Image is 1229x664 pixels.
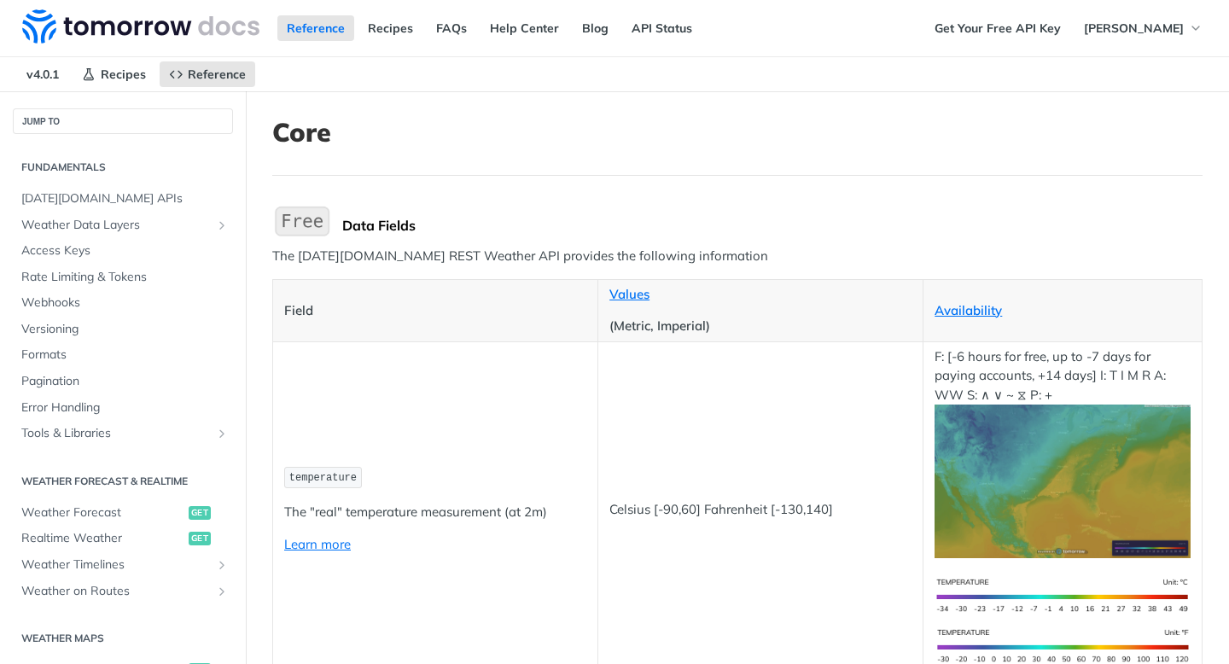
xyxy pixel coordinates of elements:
[925,15,1070,41] a: Get Your Free API Key
[21,583,211,600] span: Weather on Routes
[73,61,155,87] a: Recipes
[284,503,586,522] p: The "real" temperature measurement (at 2m)
[13,421,233,446] a: Tools & LibrariesShow subpages for Tools & Libraries
[21,399,229,416] span: Error Handling
[13,631,233,646] h2: Weather Maps
[21,294,229,312] span: Webhooks
[284,536,351,552] a: Learn more
[284,467,362,488] code: temperature
[427,15,476,41] a: FAQs
[1075,15,1212,41] button: [PERSON_NAME]
[935,587,1191,603] span: Expand image
[21,425,211,442] span: Tools & Libraries
[21,530,184,547] span: Realtime Weather
[101,67,146,82] span: Recipes
[13,160,233,175] h2: Fundamentals
[21,373,229,390] span: Pagination
[13,317,233,342] a: Versioning
[21,321,229,338] span: Versioning
[13,500,233,526] a: Weather Forecastget
[215,427,229,440] button: Show subpages for Tools & Libraries
[13,290,233,316] a: Webhooks
[622,15,702,41] a: API Status
[609,500,912,520] p: Celsius [-90,60] Fahrenheit [-130,140]
[189,532,211,545] span: get
[358,15,422,41] a: Recipes
[481,15,568,41] a: Help Center
[21,347,229,364] span: Formats
[215,218,229,232] button: Show subpages for Weather Data Layers
[609,286,649,302] a: Values
[935,302,1002,318] a: Availability
[13,579,233,604] a: Weather on RoutesShow subpages for Weather on Routes
[13,474,233,489] h2: Weather Forecast & realtime
[21,242,229,259] span: Access Keys
[1084,20,1184,36] span: [PERSON_NAME]
[13,395,233,421] a: Error Handling
[935,347,1191,558] p: F: [-6 hours for free, up to -7 days for paying accounts, +14 days] I: T I M R A: WW S: ∧ ∨ ~ ⧖ P: +
[17,61,68,87] span: v4.0.1
[21,556,211,574] span: Weather Timelines
[13,265,233,290] a: Rate Limiting & Tokens
[215,558,229,572] button: Show subpages for Weather Timelines
[188,67,246,82] span: Reference
[13,369,233,394] a: Pagination
[573,15,618,41] a: Blog
[342,217,1203,234] div: Data Fields
[13,213,233,238] a: Weather Data LayersShow subpages for Weather Data Layers
[272,247,1203,266] p: The [DATE][DOMAIN_NAME] REST Weather API provides the following information
[13,342,233,368] a: Formats
[277,15,354,41] a: Reference
[13,552,233,578] a: Weather TimelinesShow subpages for Weather Timelines
[284,301,586,321] p: Field
[21,217,211,234] span: Weather Data Layers
[13,186,233,212] a: [DATE][DOMAIN_NAME] APIs
[160,61,255,87] a: Reference
[21,190,229,207] span: [DATE][DOMAIN_NAME] APIs
[272,117,1203,148] h1: Core
[609,317,912,336] p: (Metric, Imperial)
[13,238,233,264] a: Access Keys
[935,638,1191,654] span: Expand image
[22,9,259,44] img: Tomorrow.io Weather API Docs
[21,269,229,286] span: Rate Limiting & Tokens
[13,526,233,551] a: Realtime Weatherget
[935,472,1191,488] span: Expand image
[13,108,233,134] button: JUMP TO
[189,506,211,520] span: get
[21,504,184,521] span: Weather Forecast
[215,585,229,598] button: Show subpages for Weather on Routes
